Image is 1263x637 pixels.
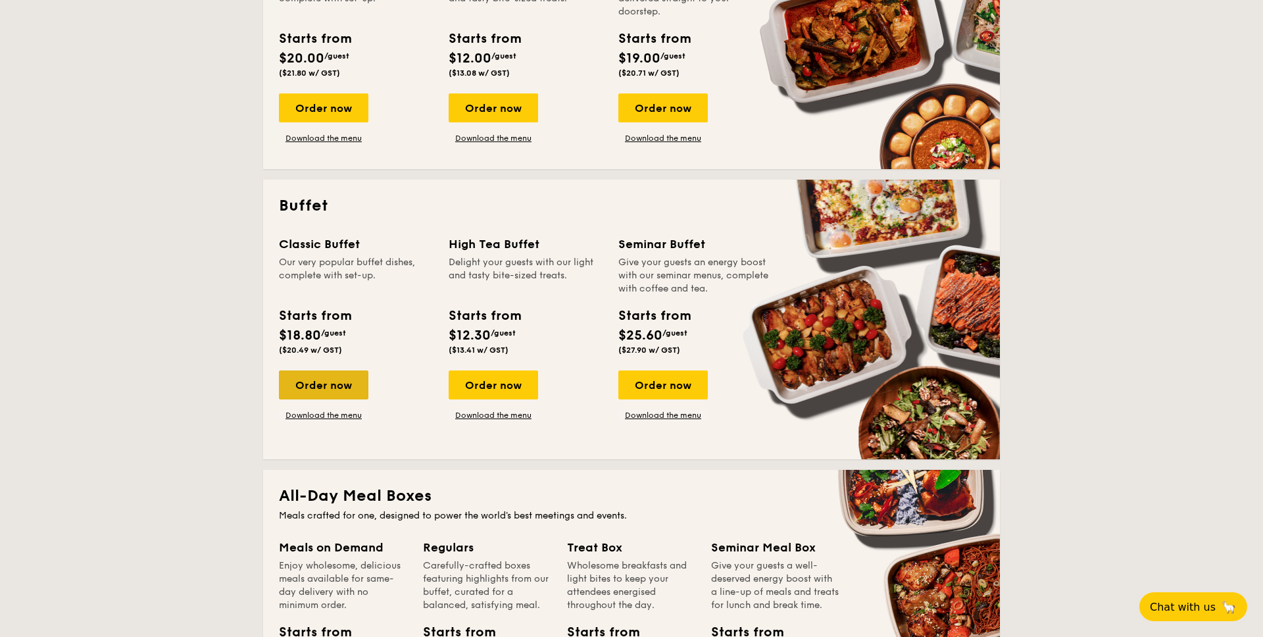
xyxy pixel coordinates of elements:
span: /guest [662,328,687,338]
div: Order now [449,93,538,122]
div: Give your guests a well-deserved energy boost with a line-up of meals and treats for lunch and br... [711,559,839,612]
div: Regulars [423,538,551,557]
div: Treat Box [567,538,695,557]
span: $25.60 [618,328,662,344]
span: ($27.90 w/ GST) [618,345,680,355]
span: ($13.08 w/ GST) [449,68,510,78]
div: Seminar Meal Box [711,538,839,557]
span: $20.00 [279,51,324,66]
div: Starts from [618,29,690,49]
div: Delight your guests with our light and tasty bite-sized treats. [449,256,603,295]
div: Meals crafted for one, designed to power the world's best meetings and events. [279,509,984,522]
div: Starts from [279,306,351,326]
span: $18.80 [279,328,321,344]
div: High Tea Buffet [449,235,603,253]
a: Download the menu [449,410,538,420]
div: Order now [449,370,538,399]
span: /guest [491,328,516,338]
span: ($20.49 w/ GST) [279,345,342,355]
span: Chat with us [1150,601,1216,613]
div: Starts from [279,29,351,49]
div: Starts from [449,29,520,49]
div: Starts from [449,306,520,326]
span: /guest [321,328,346,338]
span: $12.30 [449,328,491,344]
a: Download the menu [618,133,708,143]
div: Carefully-crafted boxes featuring highlights from our buffet, curated for a balanced, satisfying ... [423,559,551,612]
div: Meals on Demand [279,538,407,557]
div: Enjoy wholesome, delicious meals available for same-day delivery with no minimum order. [279,559,407,612]
div: Our very popular buffet dishes, complete with set-up. [279,256,433,295]
span: $12.00 [449,51,491,66]
div: Starts from [618,306,690,326]
div: Order now [618,93,708,122]
div: Classic Buffet [279,235,433,253]
div: Order now [279,93,368,122]
span: /guest [324,51,349,61]
div: Order now [279,370,368,399]
span: $19.00 [618,51,660,66]
span: /guest [491,51,516,61]
div: Wholesome breakfasts and light bites to keep your attendees energised throughout the day. [567,559,695,612]
span: ($21.80 w/ GST) [279,68,340,78]
h2: All-Day Meal Boxes [279,486,984,507]
button: Chat with us🦙 [1139,592,1247,621]
div: Seminar Buffet [618,235,772,253]
a: Download the menu [618,410,708,420]
a: Download the menu [279,133,368,143]
h2: Buffet [279,195,984,217]
div: Give your guests an energy boost with our seminar menus, complete with coffee and tea. [618,256,772,295]
span: ($13.41 w/ GST) [449,345,508,355]
div: Order now [618,370,708,399]
a: Download the menu [279,410,368,420]
span: ($20.71 w/ GST) [618,68,680,78]
a: Download the menu [449,133,538,143]
span: 🦙 [1221,599,1237,615]
span: /guest [660,51,685,61]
